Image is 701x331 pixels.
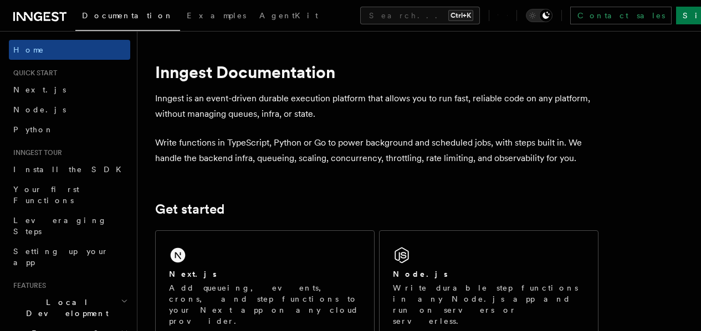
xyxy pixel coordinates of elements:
[13,125,54,134] span: Python
[393,282,585,327] p: Write durable step functions in any Node.js app and run on servers or serverless.
[9,281,46,290] span: Features
[570,7,672,24] a: Contact sales
[9,69,57,77] span: Quick start
[253,3,325,30] a: AgentKit
[75,3,180,31] a: Documentation
[9,148,62,157] span: Inngest tour
[13,85,66,94] span: Next.js
[169,282,361,327] p: Add queueing, events, crons, and step functions to your Next app on any cloud provider.
[13,44,44,55] span: Home
[9,159,130,179] a: Install the SDK
[9,241,130,272] a: Setting up your app
[360,7,480,24] button: Search...Ctrl+K
[180,3,253,30] a: Examples
[448,10,473,21] kbd: Ctrl+K
[155,62,598,82] h1: Inngest Documentation
[155,91,598,122] p: Inngest is an event-driven durable execution platform that allows you to run fast, reliable code ...
[9,292,130,323] button: Local Development
[9,80,130,100] a: Next.js
[9,179,130,210] a: Your first Functions
[155,135,598,166] p: Write functions in TypeScript, Python or Go to power background and scheduled jobs, with steps bu...
[9,100,130,120] a: Node.js
[169,268,217,280] h2: Next.js
[9,297,121,319] span: Local Development
[9,210,130,241] a: Leveraging Steps
[13,216,107,236] span: Leveraging Steps
[155,201,224,217] a: Get started
[13,185,79,205] span: Your first Functions
[9,120,130,139] a: Python
[526,9,552,22] button: Toggle dark mode
[13,247,109,267] span: Setting up your app
[393,268,448,280] h2: Node.js
[13,165,128,174] span: Install the SDK
[187,11,246,20] span: Examples
[259,11,318,20] span: AgentKit
[9,40,130,60] a: Home
[82,11,173,20] span: Documentation
[13,105,66,114] span: Node.js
